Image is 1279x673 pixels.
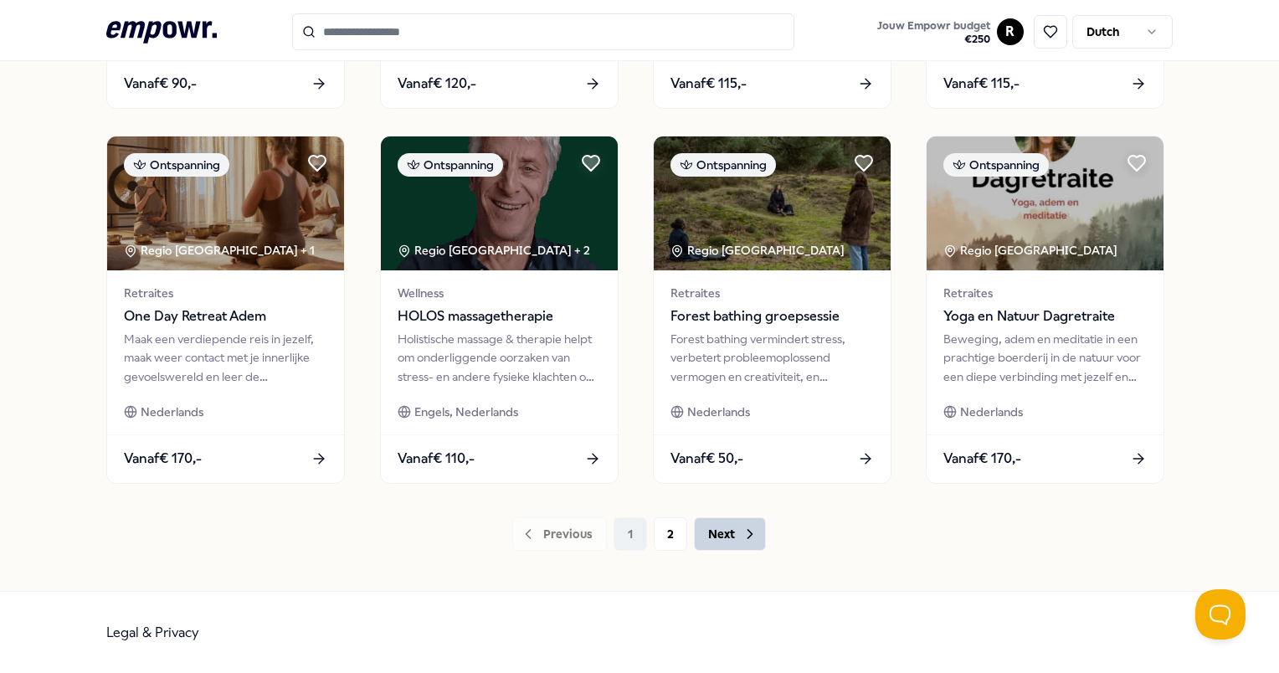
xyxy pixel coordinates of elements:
div: Holistische massage & therapie helpt om onderliggende oorzaken van stress- en andere fysieke klac... [398,330,601,386]
a: package imageOntspanningRegio [GEOGRAPHIC_DATA] RetraitesYoga en Natuur DagretraiteBeweging, adem... [926,136,1164,484]
span: Retraites [943,284,1147,302]
span: Retraites [670,284,874,302]
div: Regio [GEOGRAPHIC_DATA] + 1 [124,241,315,259]
div: Maak een verdiepende reis in jezelf, maak weer contact met je innerlijke gevoelswereld en leer de... [124,330,327,386]
span: € 250 [877,33,990,46]
span: Vanaf € 170,- [124,448,202,470]
span: Vanaf € 170,- [943,448,1021,470]
span: Vanaf € 120,- [398,73,476,95]
span: Vanaf € 110,- [398,448,475,470]
div: Ontspanning [943,153,1049,177]
span: Nederlands [141,403,203,421]
a: package imageOntspanningRegio [GEOGRAPHIC_DATA] + 2WellnessHOLOS massagetherapieHolistische massa... [380,136,619,484]
span: Jouw Empowr budget [877,19,990,33]
div: Regio [GEOGRAPHIC_DATA] [943,241,1120,259]
div: Regio [GEOGRAPHIC_DATA] [670,241,847,259]
span: Yoga en Natuur Dagretraite [943,306,1147,327]
div: Regio [GEOGRAPHIC_DATA] + 2 [398,241,590,259]
img: package image [381,136,618,270]
button: R [997,18,1024,45]
span: Vanaf € 115,- [943,73,1020,95]
span: HOLOS massagetherapie [398,306,601,327]
span: Wellness [398,284,601,302]
div: Forest bathing vermindert stress, verbetert probleemoplossend vermogen en creativiteit, en bevord... [670,330,874,386]
span: Nederlands [687,403,750,421]
span: Vanaf € 90,- [124,73,197,95]
div: Ontspanning [670,153,776,177]
span: Retraites [124,284,327,302]
a: Legal & Privacy [106,624,199,640]
span: Nederlands [960,403,1023,421]
div: Beweging, adem en meditatie in een prachtige boerderij in de natuur voor een diepe verbinding met... [943,330,1147,386]
span: Forest bathing groepsessie [670,306,874,327]
span: One Day Retreat Adem [124,306,327,327]
div: Ontspanning [124,153,229,177]
button: Jouw Empowr budget€250 [874,16,994,49]
a: package imageOntspanningRegio [GEOGRAPHIC_DATA] + 1RetraitesOne Day Retreat AdemMaak een verdiepe... [106,136,345,484]
a: package imageOntspanningRegio [GEOGRAPHIC_DATA] RetraitesForest bathing groepsessieForest bathing... [653,136,891,484]
button: 2 [654,517,687,551]
input: Search for products, categories or subcategories [292,13,794,50]
div: Ontspanning [398,153,503,177]
span: Engels, Nederlands [414,403,518,421]
button: Next [694,517,766,551]
iframe: Help Scout Beacon - Open [1195,589,1246,640]
span: Vanaf € 115,- [670,73,747,95]
img: package image [654,136,891,270]
span: Vanaf € 50,- [670,448,743,470]
a: Jouw Empowr budget€250 [871,14,997,49]
img: package image [107,136,344,270]
img: package image [927,136,1163,270]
